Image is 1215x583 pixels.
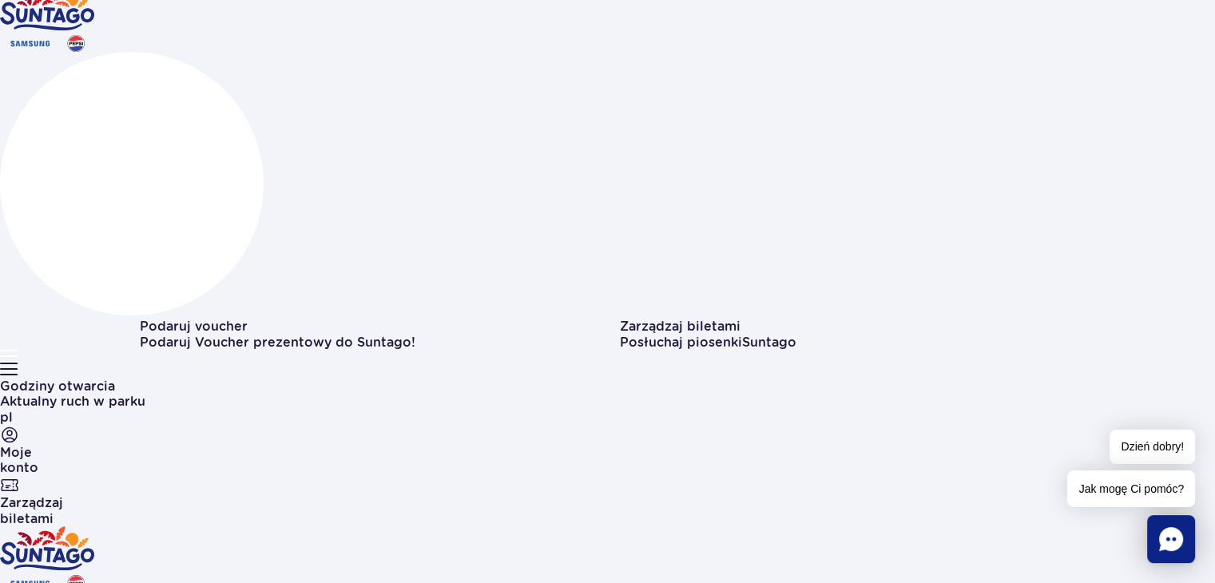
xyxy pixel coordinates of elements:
[620,335,796,350] button: Posłuchaj piosenkiSuntago
[1067,470,1195,507] span: Jak mogę Ci pomóc?
[1110,430,1195,464] span: Dzień dobry!
[620,335,796,350] span: Posłuchaj piosenki
[140,319,248,334] a: Podaruj voucher
[742,335,796,350] span: Suntago
[620,319,741,334] a: Zarządzaj biletami
[1147,515,1195,563] div: Chat
[140,335,415,350] a: Podaruj Voucher prezentowy do Suntago!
